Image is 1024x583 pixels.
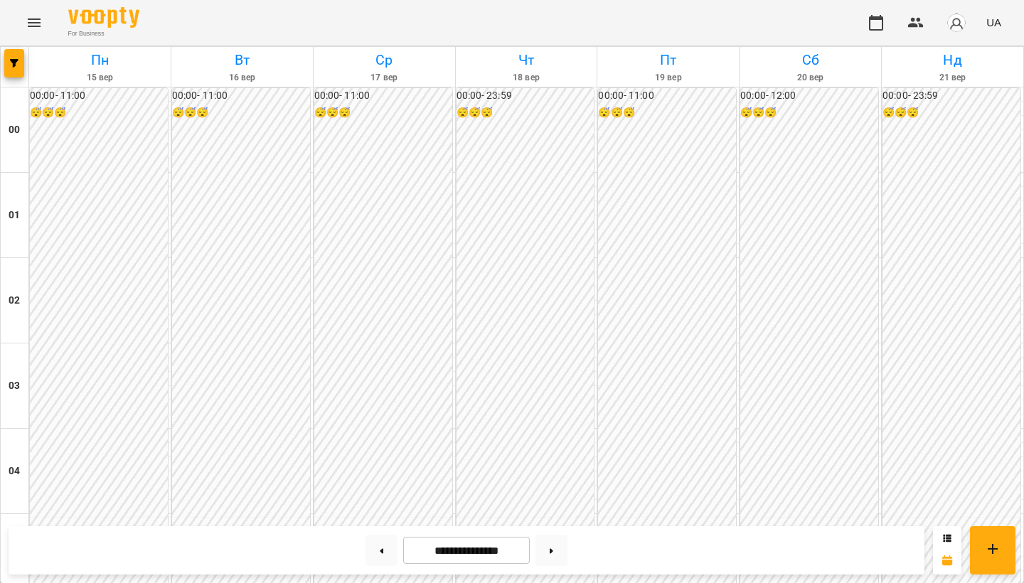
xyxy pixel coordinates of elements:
h6: 19 вер [599,71,737,85]
h6: 20 вер [742,71,879,85]
h6: 00:00 - 23:59 [882,88,1020,104]
h6: Чт [458,49,595,71]
h6: Пт [599,49,737,71]
h6: 00:00 - 12:00 [740,88,878,104]
h6: Сб [742,49,879,71]
h6: 01 [9,208,20,223]
button: Menu [17,6,51,40]
h6: Ср [316,49,453,71]
h6: Пн [31,49,169,71]
h6: 15 вер [31,71,169,85]
h6: Нд [884,49,1021,71]
span: For Business [68,29,139,38]
h6: 00 [9,122,20,138]
h6: 😴😴😴 [314,105,452,121]
h6: 😴😴😴 [30,105,168,121]
h6: 00:00 - 11:00 [30,88,168,104]
h6: 00:00 - 11:00 [314,88,452,104]
h6: 00:00 - 23:59 [457,88,594,104]
img: Voopty Logo [68,7,139,28]
h6: 16 вер [174,71,311,85]
h6: 😴😴😴 [457,105,594,121]
h6: 00:00 - 11:00 [598,88,736,104]
img: avatar_s.png [946,13,966,33]
h6: 17 вер [316,71,453,85]
h6: 02 [9,293,20,309]
h6: 18 вер [458,71,595,85]
h6: Вт [174,49,311,71]
h6: 😴😴😴 [598,105,736,121]
h6: 😴😴😴 [882,105,1020,121]
h6: 04 [9,464,20,479]
span: UA [986,15,1001,30]
h6: 21 вер [884,71,1021,85]
h6: 00:00 - 11:00 [172,88,310,104]
h6: 😴😴😴 [172,105,310,121]
h6: 😴😴😴 [740,105,878,121]
button: UA [981,9,1007,36]
h6: 03 [9,378,20,394]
